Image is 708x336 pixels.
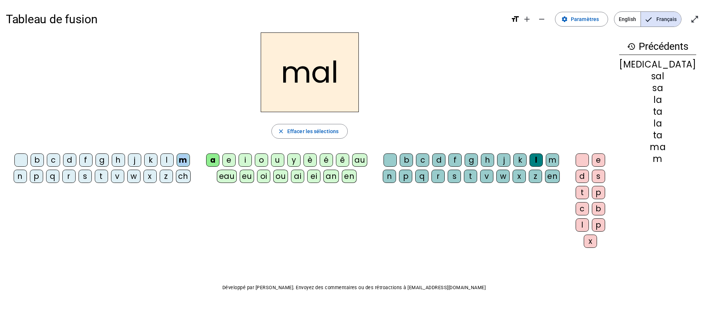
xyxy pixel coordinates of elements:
span: Effacer les sélections [287,127,339,136]
button: Effacer les sélections [271,124,348,139]
div: oi [257,170,270,183]
p: Développé par [PERSON_NAME]. Envoyez des commentaires ou des rétroactions à [EMAIL_ADDRESS][DOMAI... [6,283,702,292]
div: g [96,153,109,167]
div: b [31,153,44,167]
div: c [47,153,60,167]
div: d [432,153,445,167]
div: la [619,96,696,104]
button: Augmenter la taille de la police [520,12,534,27]
div: k [513,153,527,167]
div: w [127,170,140,183]
button: Paramètres [555,12,608,27]
mat-icon: add [523,15,531,24]
div: ê [336,153,349,167]
div: p [399,170,412,183]
div: ai [291,170,304,183]
div: [MEDICAL_DATA] [619,60,696,69]
div: g [465,153,478,167]
div: c [576,202,589,215]
div: q [415,170,428,183]
div: an [323,170,339,183]
div: n [383,170,396,183]
div: d [576,170,589,183]
div: t [576,186,589,199]
div: b [592,202,605,215]
div: en [545,170,560,183]
div: eau [217,170,237,183]
div: x [143,170,157,183]
div: h [481,153,494,167]
div: i [239,153,252,167]
div: r [62,170,76,183]
div: ma [619,143,696,152]
div: r [431,170,445,183]
h1: Tableau de fusion [6,7,505,31]
div: x [513,170,526,183]
div: l [530,153,543,167]
div: t [464,170,477,183]
div: b [400,153,413,167]
mat-icon: open_in_full [690,15,699,24]
span: Paramètres [571,15,599,24]
div: p [592,186,605,199]
div: d [63,153,76,167]
div: z [160,170,173,183]
div: t [95,170,108,183]
div: v [480,170,493,183]
mat-button-toggle-group: Language selection [614,11,681,27]
div: x [584,235,597,248]
div: k [144,153,157,167]
div: m [177,153,190,167]
div: f [79,153,93,167]
div: s [592,170,605,183]
mat-icon: remove [537,15,546,24]
div: w [496,170,510,183]
div: m [619,155,696,163]
div: l [576,218,589,232]
div: c [416,153,429,167]
div: eu [240,170,254,183]
div: s [79,170,92,183]
div: sa [619,84,696,93]
h3: Précédents [619,38,696,55]
div: m [546,153,559,167]
div: p [30,170,43,183]
div: au [352,153,367,167]
div: ta [619,107,696,116]
div: ch [176,170,191,183]
div: o [255,153,268,167]
div: è [303,153,317,167]
div: n [14,170,27,183]
div: ei [307,170,320,183]
div: s [448,170,461,183]
h2: mal [261,32,359,112]
mat-icon: format_size [511,15,520,24]
span: Français [641,12,681,27]
div: h [112,153,125,167]
div: la [619,119,696,128]
div: a [206,153,219,167]
div: f [448,153,462,167]
mat-icon: close [278,128,284,135]
div: j [497,153,510,167]
div: e [222,153,236,167]
span: English [614,12,641,27]
div: y [287,153,301,167]
mat-icon: history [627,42,636,51]
mat-icon: settings [561,16,568,22]
div: ou [273,170,288,183]
button: Entrer en plein écran [687,12,702,27]
button: Diminuer la taille de la police [534,12,549,27]
div: l [160,153,174,167]
div: z [529,170,542,183]
div: v [111,170,124,183]
div: j [128,153,141,167]
div: u [271,153,284,167]
div: p [592,218,605,232]
div: e [592,153,605,167]
div: q [46,170,59,183]
div: é [320,153,333,167]
div: ta [619,131,696,140]
div: sal [619,72,696,81]
div: en [342,170,357,183]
